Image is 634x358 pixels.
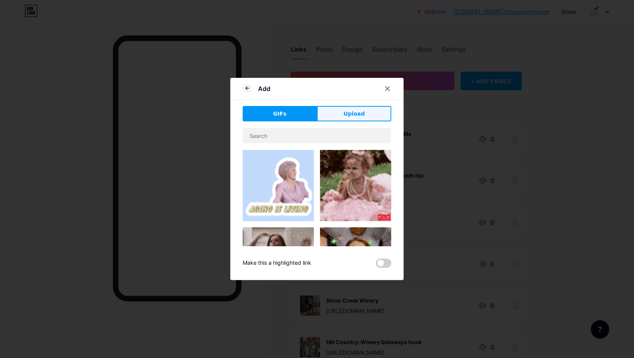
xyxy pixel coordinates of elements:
button: Upload [317,106,391,121]
img: Gihpy [320,227,391,299]
span: GIFs [273,110,287,118]
img: Gihpy [243,227,314,299]
input: Search [243,128,391,143]
span: Upload [344,110,365,118]
img: Gihpy [243,150,314,221]
div: Make this a highlighted link [243,259,311,268]
div: Add [258,84,270,93]
img: Gihpy [320,150,391,221]
button: GIFs [243,106,317,121]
